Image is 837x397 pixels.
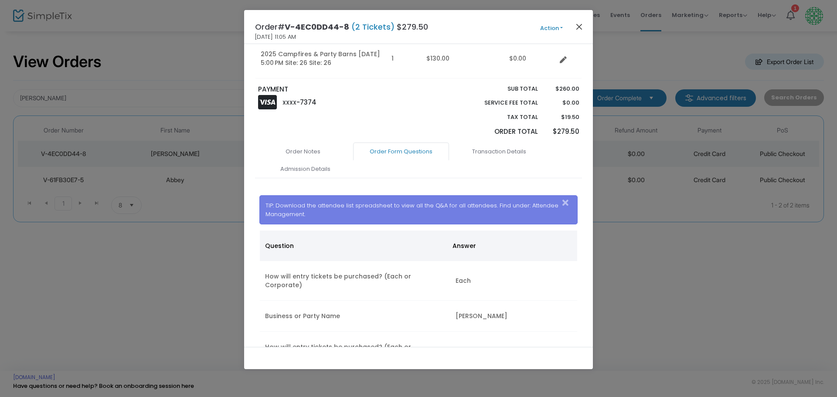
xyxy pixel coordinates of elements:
[260,231,447,261] th: Question
[464,85,538,93] p: Sub total
[282,99,296,106] span: XXXX
[546,113,579,122] p: $19.50
[259,195,578,224] div: TIP: Download the attendee list spreadsheet to view all the Q&A for all attendees. Find under: At...
[421,39,504,78] td: $130.00
[255,39,386,78] td: 2025 Campfires & Party Barns [DATE] 5:00 PM Site: 26 Site: 26
[464,113,538,122] p: Tax Total
[450,261,577,301] td: Each
[451,143,547,161] a: Transaction Details
[450,332,577,371] td: Each
[504,39,556,78] td: $0.00
[574,21,585,32] button: Close
[546,85,579,93] p: $260.00
[386,39,421,78] td: 1
[257,160,353,178] a: Admission Details
[296,98,316,107] span: -7374
[464,98,538,107] p: Service Fee Total
[546,98,579,107] p: $0.00
[260,332,450,371] td: How will entry tickets be purchased? (Each or Corporate)
[255,143,351,161] a: Order Notes
[285,21,349,32] span: V-4EC0DD44-8
[450,301,577,332] td: [PERSON_NAME]
[464,127,538,137] p: Order Total
[525,24,578,33] button: Action
[258,85,415,95] p: PAYMENT
[560,196,577,210] button: Close
[447,231,572,261] th: Answer
[255,21,428,33] h4: Order# $279.50
[260,261,450,301] td: How will entry tickets be purchased? (Each or Corporate)
[546,127,579,137] p: $279.50
[349,21,397,32] span: (2 Tickets)
[255,33,296,41] span: [DATE] 11:05 AM
[260,301,450,332] td: Business or Party Name
[353,143,449,161] a: Order Form Questions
